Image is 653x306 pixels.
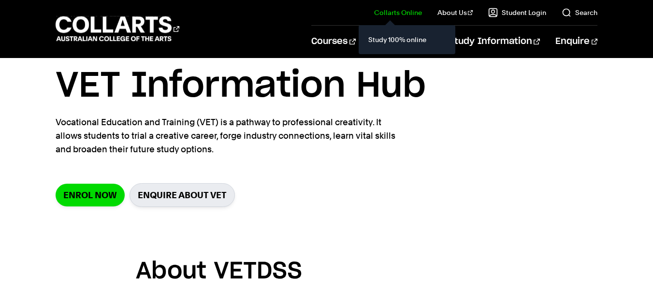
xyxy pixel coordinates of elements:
[437,8,473,17] a: About Us
[56,15,179,43] div: Go to homepage
[449,26,540,58] a: Study Information
[56,64,597,108] h1: VET Information Hub
[56,184,125,206] a: Enrol Now
[130,183,235,207] a: Enquire about VET
[555,26,597,58] a: Enquire
[136,253,518,291] h3: About VETDSS
[366,33,448,46] a: Study 100% online
[374,8,422,17] a: Collarts Online
[311,26,355,58] a: Courses
[562,8,597,17] a: Search
[488,8,546,17] a: Student Login
[56,116,408,156] p: Vocational Education and Training (VET) is a pathway to professional creativity. It allows studen...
